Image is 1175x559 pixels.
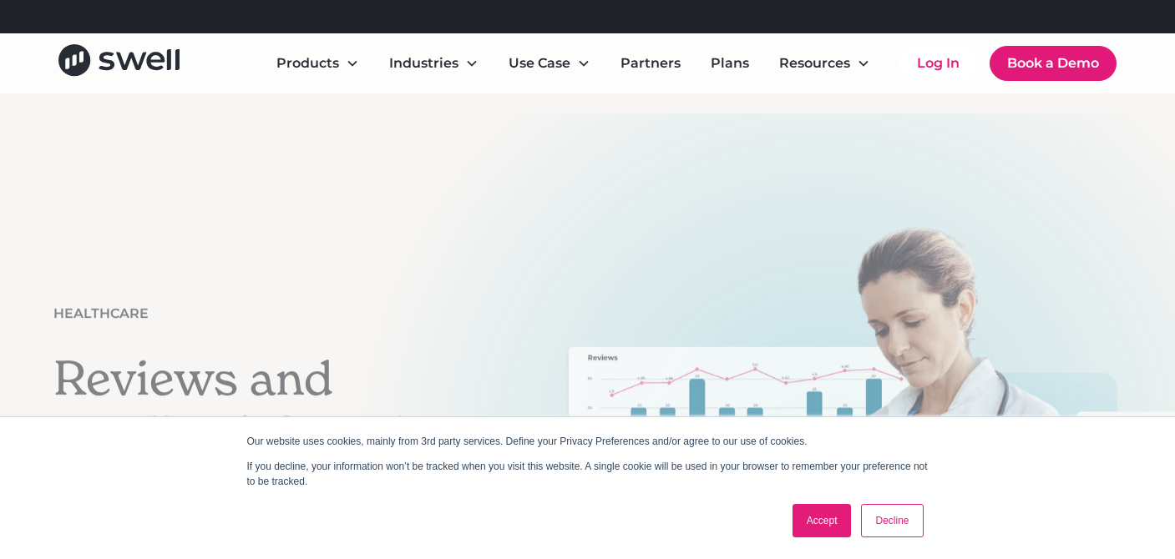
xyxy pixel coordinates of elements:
[697,47,762,80] a: Plans
[509,53,570,73] div: Use Case
[990,46,1117,81] a: Book a Demo
[376,47,492,80] div: Industries
[766,47,884,80] div: Resources
[53,304,149,324] div: Healthcare
[247,459,929,489] p: If you decline, your information won’t be tracked when you visit this website. A single cookie wi...
[793,504,852,537] a: Accept
[276,53,339,73] div: Products
[53,350,503,519] h1: Reviews and Feedback for a
[247,434,929,449] p: Our website uses cookies, mainly from 3rd party services. Define your Privacy Preferences and/or ...
[53,405,421,520] span: 5-Star Practice
[607,47,694,80] a: Partners
[900,47,976,80] a: Log In
[263,47,372,80] div: Products
[58,44,180,82] a: home
[861,504,923,537] a: Decline
[779,53,850,73] div: Resources
[495,47,604,80] div: Use Case
[389,53,458,73] div: Industries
